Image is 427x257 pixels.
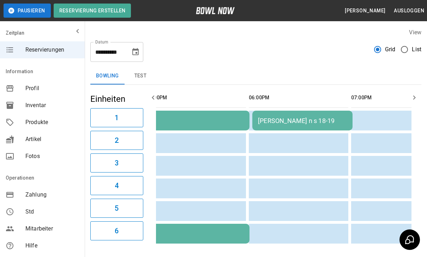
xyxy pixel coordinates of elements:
[115,225,119,236] h6: 6
[342,4,388,17] button: [PERSON_NAME]
[54,4,131,18] button: Reservierung erstellen
[90,131,143,150] button: 2
[409,29,421,36] label: View
[115,180,119,191] h6: 4
[25,208,79,216] span: Std
[90,108,143,127] button: 1
[385,45,396,54] span: Grid
[90,176,143,195] button: 4
[90,93,143,105] h5: Einheiten
[25,46,79,54] span: Reservierungen
[25,84,79,93] span: Profil
[25,118,79,127] span: Produkte
[115,135,119,146] h6: 2
[25,241,79,250] span: Hilfe
[258,117,347,124] div: [PERSON_NAME] n s 18-19
[25,135,79,144] span: Artikel
[115,203,119,214] h6: 5
[115,112,119,123] h6: 1
[90,221,143,240] button: 6
[196,7,235,14] img: logo
[125,68,156,84] button: test
[90,199,143,218] button: 5
[90,153,143,173] button: 3
[4,4,51,18] button: Pausieren
[25,101,79,110] span: Inventar
[128,45,143,59] button: Choose date, selected date is 5. Okt. 2025
[25,224,79,233] span: Mitarbeiter
[115,157,119,169] h6: 3
[412,45,421,54] span: List
[25,191,79,199] span: Zahlung
[391,4,427,17] button: Ausloggen
[90,68,421,84] div: inventory tabs
[25,152,79,160] span: Fotos
[90,68,125,84] button: Bowling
